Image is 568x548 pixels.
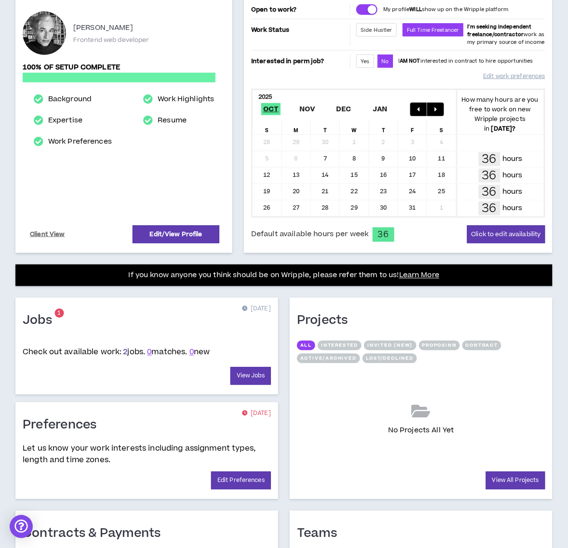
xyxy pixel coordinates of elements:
[503,187,523,197] p: hours
[419,341,460,350] button: Proposing
[73,36,149,44] p: Frontend web developer
[23,12,66,55] div: Romneya R.
[297,526,344,542] h1: Teams
[123,347,128,358] a: 2
[251,23,348,37] p: Work Status
[467,226,545,243] button: Click to edit availability
[148,347,152,358] a: 0
[189,347,210,358] span: new
[258,93,272,101] b: 2025
[318,341,362,350] button: Interested
[364,341,416,350] button: Invited (new)
[28,226,67,243] a: Client View
[503,203,523,214] p: hours
[23,62,216,73] p: 100% of setup complete
[400,57,420,65] strong: AM NOT
[48,115,82,126] a: Expertise
[23,526,168,542] h1: Contracts & Payments
[297,313,355,329] h1: Projects
[158,94,214,105] a: Work Highlights
[261,103,281,115] span: Oct
[383,6,508,13] p: My profile show up on the Wripple platform
[73,22,133,34] p: [PERSON_NAME]
[48,94,92,105] a: Background
[297,354,360,363] button: Active/Archived
[23,347,210,358] p: Check out available work:
[251,229,368,240] span: Default available hours per week
[361,58,369,65] span: Yes
[388,426,454,436] p: No Projects All Yet
[54,309,64,318] sup: 1
[486,472,545,490] a: View All Projects
[334,103,353,115] span: Dec
[298,103,317,115] span: Nov
[410,6,422,13] strong: WILL
[371,103,390,115] span: Jan
[23,443,271,466] p: Let us know your work interests including assignment types, length and time zones.
[462,341,501,350] button: Contract
[503,170,523,181] p: hours
[251,6,348,13] p: Open to work?
[398,120,427,134] div: F
[189,347,194,358] a: 0
[399,270,439,281] a: Learn More
[491,124,516,133] b: [DATE] ?
[242,409,271,419] p: [DATE]
[363,354,417,363] button: Lost/Declined
[10,515,33,538] div: Open Intercom Messenger
[253,120,282,134] div: S
[468,23,532,38] b: I'm seeking independent freelance/contractor
[48,136,112,147] a: Work Preferences
[468,23,545,46] span: work as my primary source of income
[484,68,545,85] a: Edit work preferences
[382,58,389,65] span: No
[158,115,187,126] a: Resume
[23,313,59,329] h1: Jobs
[340,120,369,134] div: W
[23,418,104,433] h1: Preferences
[57,309,61,318] span: 1
[398,57,533,65] p: I interested in contract to hire opportunities
[230,367,271,385] a: View Jobs
[123,347,146,358] span: jobs.
[242,305,271,314] p: [DATE]
[148,347,188,358] span: matches.
[211,472,271,490] a: Edit Preferences
[129,270,440,281] p: If you know anyone you think should be on Wripple, please refer them to us!
[457,95,544,134] p: How many hours are you free to work on new Wripple projects in
[361,27,392,34] span: Side Hustler
[133,226,219,243] a: Edit/View Profile
[251,54,348,68] p: Interested in perm job?
[297,341,315,350] button: All
[369,120,398,134] div: T
[503,154,523,164] p: hours
[282,120,311,134] div: M
[311,120,340,134] div: T
[427,120,456,134] div: S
